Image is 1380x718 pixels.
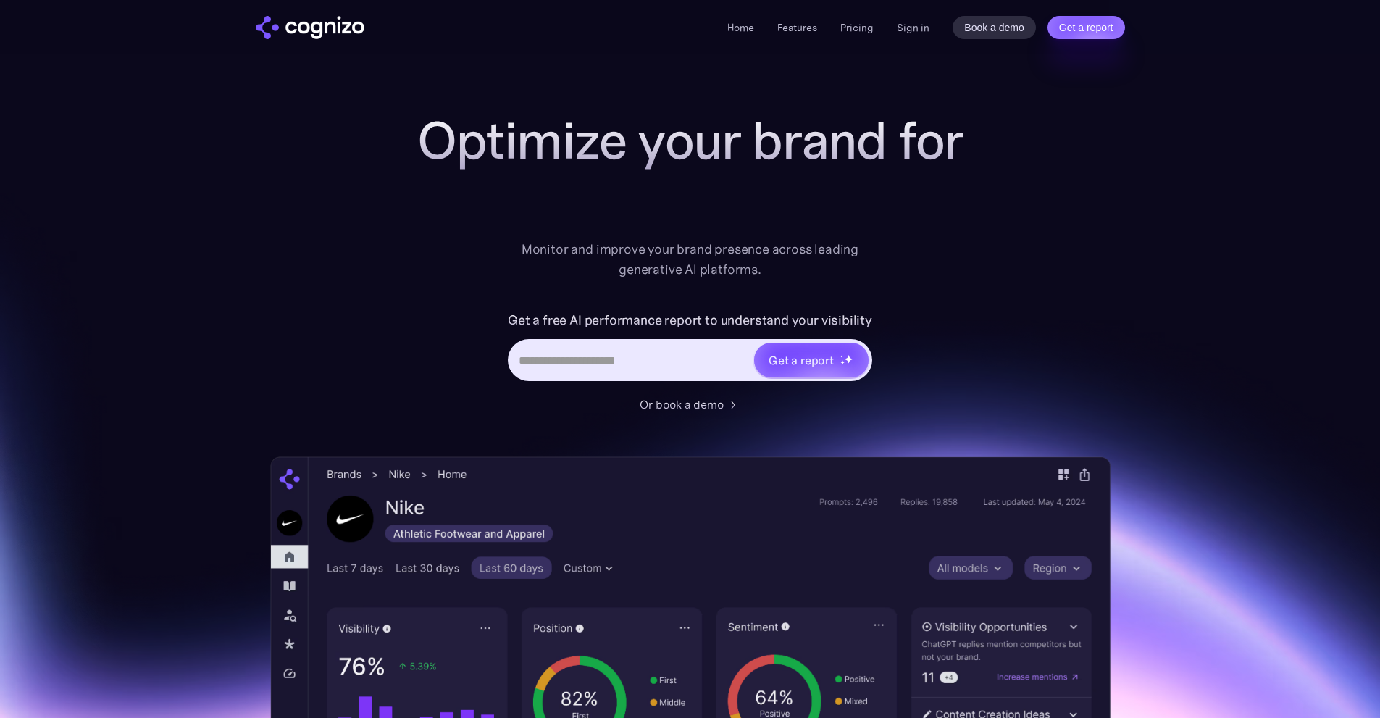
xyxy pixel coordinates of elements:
[1047,16,1125,39] a: Get a report
[512,239,869,280] div: Monitor and improve your brand presence across leading generative AI platforms.
[953,16,1036,39] a: Book a demo
[727,21,754,34] a: Home
[777,21,817,34] a: Features
[840,21,874,34] a: Pricing
[640,396,741,413] a: Or book a demo
[256,16,364,39] a: home
[256,16,364,39] img: cognizo logo
[508,309,872,332] label: Get a free AI performance report to understand your visibility
[769,351,834,369] div: Get a report
[844,354,853,364] img: star
[897,19,929,36] a: Sign in
[640,396,724,413] div: Or book a demo
[840,355,842,357] img: star
[840,360,845,365] img: star
[401,112,980,170] h1: Optimize your brand for
[753,341,870,379] a: Get a reportstarstarstar
[508,309,872,388] form: Hero URL Input Form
